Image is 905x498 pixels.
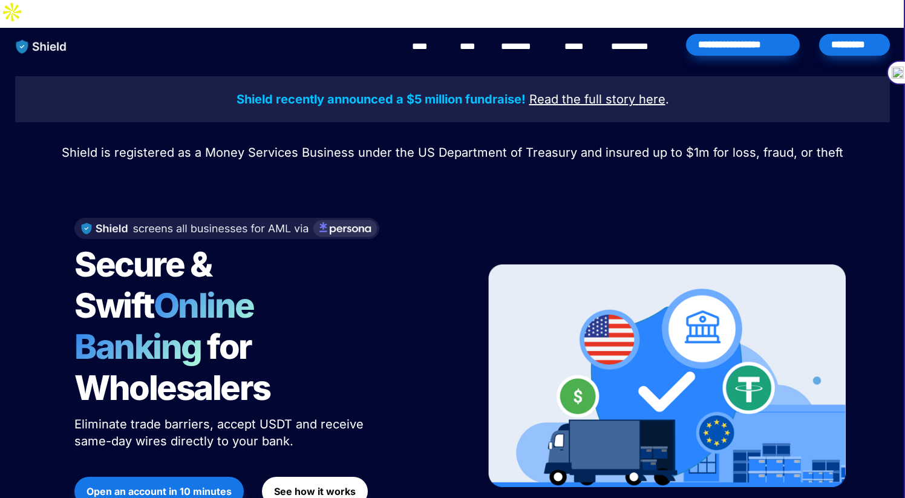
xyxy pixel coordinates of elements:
span: Shield is registered as a Money Services Business under the US Department of Treasury and insured... [62,145,843,160]
span: . [665,92,669,106]
strong: See how it works [274,485,356,497]
span: for Wholesalers [74,326,270,408]
strong: Open an account in 10 minutes [87,485,232,497]
u: Read the full story [529,92,635,106]
span: Eliminate trade barriers, accept USDT and receive same-day wires directly to your bank. [74,417,367,448]
img: website logo [10,34,73,59]
a: Read the full story [529,94,635,106]
span: Secure & Swift [74,244,217,326]
span: Online Banking [74,285,266,367]
a: here [639,94,665,106]
u: here [639,92,665,106]
strong: Shield recently announced a $5 million fundraise! [237,92,526,106]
